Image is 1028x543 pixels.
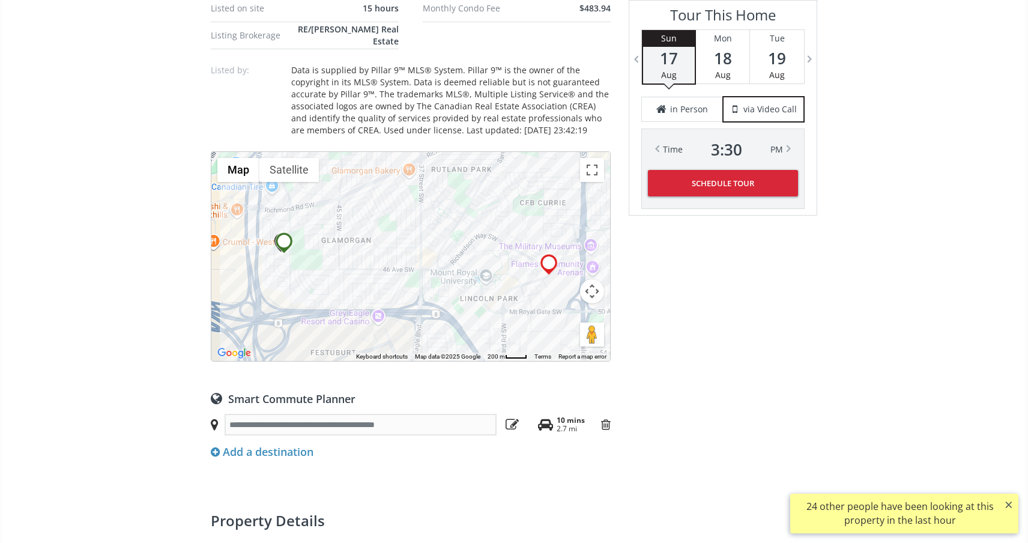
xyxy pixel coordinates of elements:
[214,345,254,361] a: Open this area in Google Maps (opens a new window)
[211,444,313,460] div: Add a destination
[363,2,399,14] span: 15 hours
[743,103,797,115] span: via Video Call
[298,23,399,47] span: RE/[PERSON_NAME] Real Estate
[648,170,798,196] button: Schedule Tour
[641,7,805,29] h3: Tour This Home
[214,345,254,361] img: Google
[211,4,310,13] div: Listed on site
[711,141,742,158] span: 3 : 30
[579,2,611,14] span: $483.94
[696,30,749,47] div: Mon
[211,31,292,40] div: Listing Brokerage
[211,64,283,76] p: Listed by:
[259,158,319,182] button: Show satellite imagery
[999,494,1018,515] button: ×
[415,353,480,360] span: Map data ©2025 Google
[696,50,749,67] span: 18
[715,69,731,80] span: Aug
[796,500,1003,527] div: 24 other people have been looking at this property in the last hour
[769,69,785,80] span: Aug
[534,353,551,360] a: Terms
[423,4,522,13] div: Monthly Condo Fee
[557,425,585,433] div: 2.7 mi
[750,50,804,67] span: 19
[356,353,408,361] button: Keyboard shortcuts
[580,158,604,182] button: Toggle fullscreen view
[663,141,783,158] div: Time PM
[506,418,519,431] i: Press to start editing
[580,279,604,303] button: Map camera controls
[750,30,804,47] div: Tue
[484,353,531,361] button: Map Scale: 200 m per 33 pixels
[488,353,505,360] span: 200 m
[217,158,259,182] button: Show street map
[211,392,611,405] div: Smart Commute Planner
[558,353,606,360] a: Report a map error
[557,416,585,425] div: 10 mins
[580,323,604,347] button: Drag Pegman onto the map to open Street View
[670,103,708,115] span: in Person
[661,69,677,80] span: Aug
[643,30,695,47] div: Sun
[211,514,611,528] h2: Property details
[291,64,611,136] div: Data is supplied by Pillar 9™ MLS® System. Pillar 9™ is the owner of the copyright in its MLS® Sy...
[643,50,695,67] span: 17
